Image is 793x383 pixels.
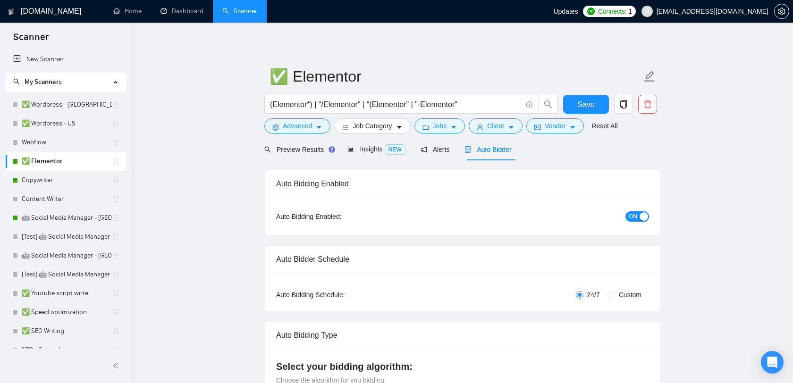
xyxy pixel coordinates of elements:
span: search [539,100,557,108]
span: NEW [385,144,405,155]
span: holder [112,120,119,127]
a: ✅ Wordpress - US [22,114,112,133]
span: caret-down [569,124,576,131]
li: Copywriter [6,171,126,190]
a: Copywriter [22,171,112,190]
span: Jobs [433,121,447,131]
button: idcardVendorcaret-down [526,118,584,133]
span: bars [342,124,349,131]
span: info-circle [526,101,532,108]
span: notification [421,146,427,153]
div: Open Intercom Messenger [761,351,784,374]
li: [Test] 🤖 Social Media Manager - America [6,265,126,284]
span: user [644,8,650,15]
span: caret-down [316,124,322,131]
span: 1 [628,6,632,17]
span: caret-down [450,124,457,131]
span: holder [112,271,119,278]
span: Advanced [283,121,312,131]
a: SEO - General [22,341,112,359]
button: search [539,95,557,114]
a: ✅ Wordpress - [GEOGRAPHIC_DATA] [22,95,112,114]
span: edit [643,70,656,83]
li: ✅ Speed optimization [6,303,126,322]
a: Content Writer [22,190,112,208]
span: holder [112,139,119,146]
div: Auto Bidding Type [276,322,649,349]
span: holder [112,252,119,259]
button: folderJobscaret-down [414,118,465,133]
input: Search Freelance Jobs... [270,99,522,110]
li: ✅ Wordpress - US [6,114,126,133]
img: logo [8,4,15,19]
span: Save [577,99,594,110]
span: search [13,78,20,85]
a: setting [774,8,789,15]
span: Job Category [353,121,392,131]
div: Tooltip anchor [328,145,336,154]
span: area-chart [347,146,354,152]
input: Scanner name... [270,65,641,88]
span: holder [112,158,119,165]
span: setting [272,124,279,131]
li: SEO - General [6,341,126,359]
span: caret-down [508,124,515,131]
li: [Test] 🤖 Social Media Manager - Europe [6,227,126,246]
span: Vendor [545,121,565,131]
button: barsJob Categorycaret-down [334,118,410,133]
a: 🤖 Social Media Manager - [GEOGRAPHIC_DATA] [22,208,112,227]
span: user [477,124,483,131]
li: ✅ Wordpress - Europe [6,95,126,114]
span: holder [112,176,119,184]
span: holder [112,346,119,354]
button: setting [774,4,789,19]
a: Webflow [22,133,112,152]
span: Custom [615,290,645,300]
button: userClientcaret-down [469,118,523,133]
h4: Select your bidding algorithm: [276,360,649,373]
a: ✅ Speed optimization [22,303,112,322]
a: searchScanner [222,7,257,15]
button: copy [614,95,633,114]
span: Client [487,121,504,131]
span: holder [112,308,119,316]
a: dashboardDashboard [160,7,203,15]
li: 🤖 Social Media Manager - Europe [6,208,126,227]
span: Insights [347,145,405,153]
span: setting [775,8,789,15]
span: holder [112,290,119,297]
span: idcard [534,124,541,131]
span: folder [422,124,429,131]
span: search [264,146,271,153]
span: Scanner [6,30,56,50]
span: Auto Bidder [464,146,511,153]
div: Auto Bidding Enabled: [276,211,400,222]
span: holder [112,327,119,335]
button: settingAdvancedcaret-down [264,118,330,133]
div: Auto Bidder Schedule [276,246,649,273]
span: 24/7 [583,290,604,300]
a: ✅ SEO Writing [22,322,112,341]
span: My Scanners [13,78,62,86]
span: Preview Results [264,146,332,153]
span: Alerts [421,146,450,153]
a: ✅ Elementor [22,152,112,171]
li: New Scanner [6,50,126,69]
span: holder [112,214,119,222]
span: copy [615,100,633,108]
span: double-left [112,361,122,370]
a: [Test] 🤖 Social Media Manager - [GEOGRAPHIC_DATA] [22,227,112,246]
button: delete [638,95,657,114]
li: 🤖 Social Media Manager - America [6,246,126,265]
span: caret-down [396,124,403,131]
li: ✅ Elementor [6,152,126,171]
span: holder [112,195,119,203]
div: Auto Bidding Enabled [276,170,649,197]
a: New Scanner [13,50,118,69]
span: ON [629,211,637,222]
span: delete [639,100,657,108]
li: ✅ Youtube script write [6,284,126,303]
div: Auto Bidding Schedule: [276,290,400,300]
span: Updates [553,8,578,15]
span: My Scanners [25,78,62,86]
